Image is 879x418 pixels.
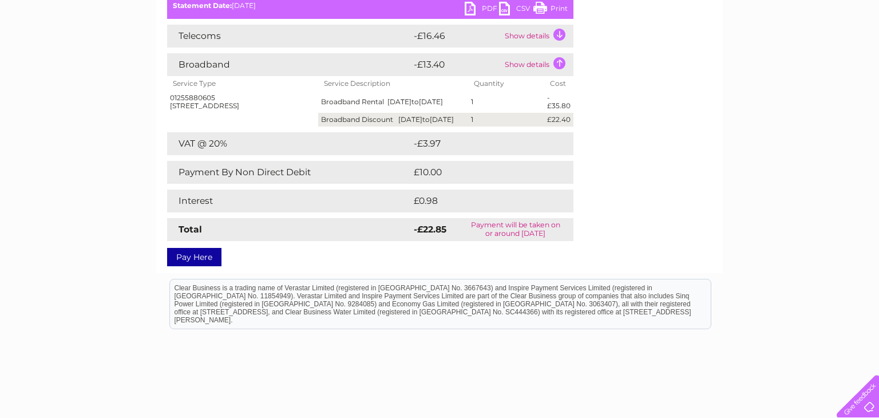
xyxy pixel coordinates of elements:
td: Payment By Non Direct Debit [167,161,411,184]
td: -£3.97 [411,132,549,155]
span: to [411,97,419,106]
a: Water [678,49,699,57]
a: 0333 014 3131 [663,6,742,20]
a: Log out [841,49,868,57]
div: Clear Business is a trading name of Verastar Limited (registered in [GEOGRAPHIC_DATA] No. 3667643... [170,6,711,56]
td: £22.40 [544,113,573,127]
td: Telecoms [167,25,411,48]
td: Payment will be taken on or around [DATE] [458,218,573,241]
div: 01255880605 [STREET_ADDRESS] [170,94,315,110]
th: Service Type [167,76,318,91]
th: Quantity [468,76,544,91]
td: -£35.80 [544,91,573,113]
img: logo.png [31,30,89,65]
td: Broadband [167,53,411,76]
a: Print [533,2,568,18]
a: Telecoms [738,49,773,57]
a: Blog [779,49,796,57]
td: 1 [468,91,544,113]
strong: -£22.85 [414,224,446,235]
td: 1 [468,113,544,127]
th: Service Description [318,76,468,91]
td: -£16.46 [411,25,502,48]
div: [DATE] [167,2,573,10]
td: £10.00 [411,161,550,184]
a: PDF [465,2,499,18]
td: Interest [167,190,411,212]
td: VAT @ 20% [167,132,411,155]
td: -£13.40 [411,53,502,76]
a: Contact [803,49,831,57]
a: CSV [499,2,533,18]
td: £0.98 [411,190,547,212]
th: Cost [544,76,573,91]
td: Broadband Rental [DATE] [DATE] [318,91,468,113]
td: Show details [502,53,573,76]
a: Energy [706,49,731,57]
td: Broadband Discount [DATE] [DATE] [318,113,468,127]
td: Show details [502,25,573,48]
b: Statement Date: [173,1,232,10]
strong: Total [179,224,202,235]
a: Pay Here [167,248,221,266]
span: to [422,115,430,124]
